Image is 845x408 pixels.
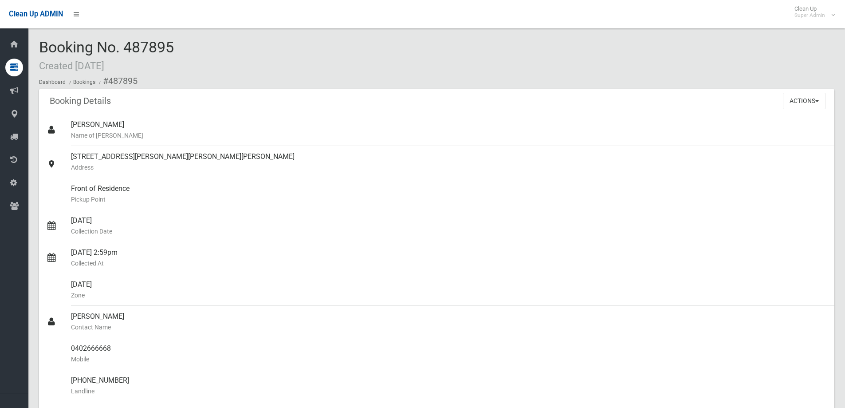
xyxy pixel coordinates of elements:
a: Bookings [73,79,95,85]
small: Mobile [71,354,827,364]
small: Super Admin [794,12,825,19]
span: Clean Up [790,5,834,19]
button: Actions [783,93,825,109]
small: Landline [71,386,827,396]
header: Booking Details [39,92,122,110]
span: Clean Up ADMIN [9,10,63,18]
div: [PHONE_NUMBER] [71,370,827,402]
small: Zone [71,290,827,301]
div: 0402666668 [71,338,827,370]
div: [PERSON_NAME] [71,114,827,146]
span: Booking No. 487895 [39,38,174,73]
div: Front of Residence [71,178,827,210]
small: Name of [PERSON_NAME] [71,130,827,141]
small: Address [71,162,827,173]
li: #487895 [97,73,138,89]
small: Pickup Point [71,194,827,205]
div: [DATE] [71,210,827,242]
small: Collection Date [71,226,827,237]
small: Created [DATE] [39,60,104,71]
div: [DATE] [71,274,827,306]
small: Contact Name [71,322,827,333]
small: Collected At [71,258,827,269]
a: Dashboard [39,79,66,85]
div: [STREET_ADDRESS][PERSON_NAME][PERSON_NAME][PERSON_NAME] [71,146,827,178]
div: [DATE] 2:59pm [71,242,827,274]
div: [PERSON_NAME] [71,306,827,338]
